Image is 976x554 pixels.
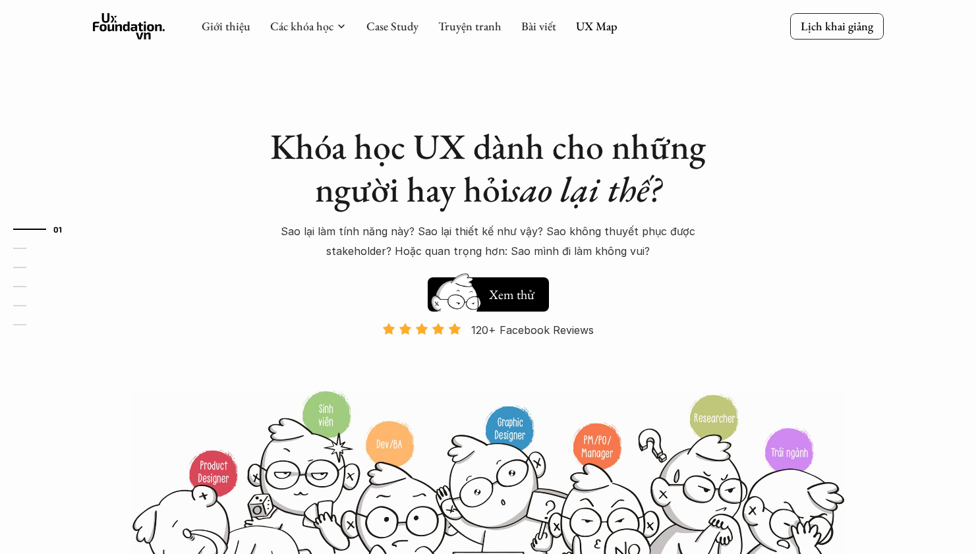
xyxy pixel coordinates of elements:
a: Bài viết [521,18,556,34]
a: Giới thiệu [202,18,250,34]
strong: 01 [53,225,63,234]
h5: Xem thử [487,285,536,304]
a: Xem thử [428,271,549,312]
a: 120+ Facebook Reviews [371,322,606,389]
a: 01 [13,221,76,237]
h1: Khóa học UX dành cho những người hay hỏi [258,125,719,211]
a: Các khóa học [270,18,333,34]
a: UX Map [576,18,617,34]
em: sao lại thế? [509,166,661,212]
a: Lịch khai giảng [790,13,884,39]
a: Truyện tranh [438,18,502,34]
p: Lịch khai giảng [801,18,873,34]
p: Sao lại làm tính năng này? Sao lại thiết kế như vậy? Sao không thuyết phục được stakeholder? Hoặc... [258,221,719,262]
a: Case Study [366,18,418,34]
p: 120+ Facebook Reviews [471,320,594,340]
